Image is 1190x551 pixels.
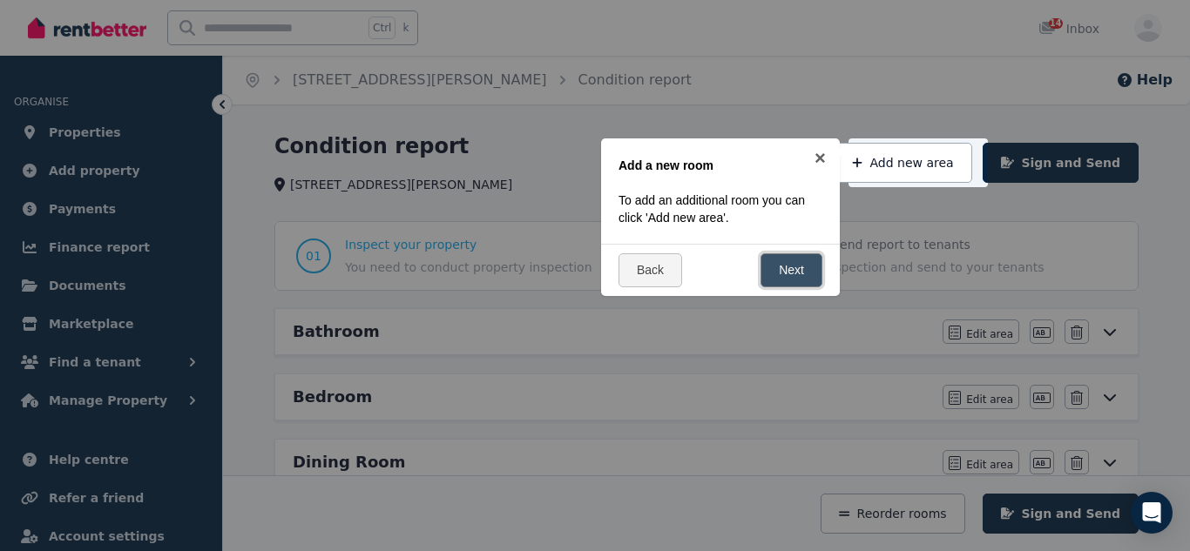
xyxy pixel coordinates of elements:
p: To add an additional room you can click 'Add new area'. [619,192,812,226]
a: Next [761,253,822,287]
div: Open Intercom Messenger [1131,492,1173,534]
a: Back [619,253,682,287]
button: Add new area [834,143,971,183]
a: × [801,138,840,178]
